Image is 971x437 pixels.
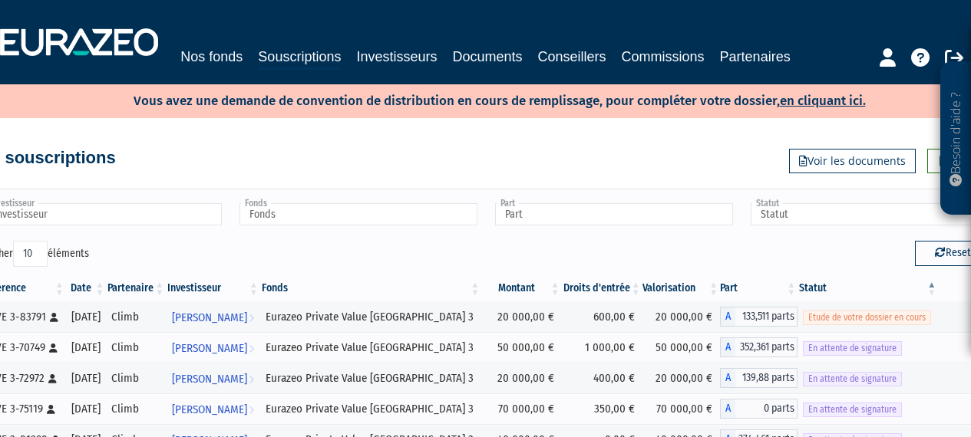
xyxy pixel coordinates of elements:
a: Conseillers [538,46,606,67]
i: Voir l'investisseur [249,334,254,363]
td: 20 000,00 € [481,301,561,332]
th: Investisseur: activer pour trier la colonne par ordre croissant [166,275,259,301]
span: Etude de votre dossier en cours [803,310,931,325]
td: 50 000,00 € [481,332,561,363]
span: [PERSON_NAME] [172,396,247,424]
td: 400,00 € [562,363,642,393]
div: Eurazeo Private Value [GEOGRAPHIC_DATA] 3 [266,401,476,417]
div: A - Eurazeo Private Value Europe 3 [720,368,798,388]
i: Voir l'investisseur [249,365,254,393]
span: [PERSON_NAME] [172,365,247,393]
span: A [720,368,735,388]
p: Besoin d'aide ? [947,70,965,208]
a: Nos fonds [180,46,243,67]
th: Fonds: activer pour trier la colonne par ordre croissant [260,275,481,301]
td: Climb [106,363,166,393]
td: Climb [106,393,166,424]
div: [DATE] [71,340,101,356]
div: Eurazeo Private Value [GEOGRAPHIC_DATA] 3 [266,370,476,386]
p: Vous avez une demande de convention de distribution en cours de remplissage, pour compléter votre... [89,88,866,110]
i: [Français] Personne physique [49,343,58,353]
a: en cliquant ici. [780,93,866,109]
th: Montant: activer pour trier la colonne par ordre croissant [481,275,561,301]
td: 70 000,00 € [481,393,561,424]
i: [Français] Personne physique [48,374,57,383]
div: A - Eurazeo Private Value Europe 3 [720,399,798,419]
span: [PERSON_NAME] [172,334,247,363]
td: Climb [106,332,166,363]
a: Voir les documents [789,149,916,173]
div: Eurazeo Private Value [GEOGRAPHIC_DATA] 3 [266,309,476,325]
div: A - Eurazeo Private Value Europe 3 [720,307,798,327]
td: 70 000,00 € [642,393,720,424]
a: [PERSON_NAME] [166,393,259,424]
a: [PERSON_NAME] [166,332,259,363]
div: [DATE] [71,309,101,325]
span: En attente de signature [803,402,902,417]
th: Partenaire: activer pour trier la colonne par ordre croissant [106,275,166,301]
span: 139,88 parts [735,368,798,388]
span: A [720,307,735,327]
span: 133,511 parts [735,307,798,327]
span: A [720,399,735,419]
span: En attente de signature [803,372,902,386]
div: [DATE] [71,370,101,386]
th: Valorisation: activer pour trier la colonne par ordre croissant [642,275,720,301]
span: A [720,337,735,357]
a: Investisseurs [356,46,437,67]
span: [PERSON_NAME] [172,304,247,332]
td: 600,00 € [562,301,642,332]
a: Documents [452,46,522,67]
td: Climb [106,301,166,332]
div: [DATE] [71,401,101,417]
div: Eurazeo Private Value [GEOGRAPHIC_DATA] 3 [266,340,476,356]
select: Afficheréléments [13,241,48,267]
i: [Français] Personne physique [50,313,58,322]
td: 20 000,00 € [642,363,720,393]
th: Droits d'entrée: activer pour trier la colonne par ordre croissant [562,275,642,301]
a: Partenaires [720,46,791,67]
i: [Français] Personne physique [47,405,55,414]
span: 352,361 parts [735,337,798,357]
div: A - Eurazeo Private Value Europe 3 [720,337,798,357]
a: Souscriptions [258,46,341,70]
a: [PERSON_NAME] [166,301,259,332]
td: 20 000,00 € [481,363,561,393]
td: 20 000,00 € [642,301,720,332]
th: Statut : activer pour trier la colonne par ordre d&eacute;croissant [798,275,938,301]
span: 0 parts [735,399,798,419]
i: Voir l'investisseur [249,396,254,424]
td: 1 000,00 € [562,332,642,363]
th: Date: activer pour trier la colonne par ordre croissant [66,275,107,301]
a: [PERSON_NAME] [166,363,259,393]
a: Commissions [622,46,705,67]
td: 350,00 € [562,393,642,424]
span: En attente de signature [803,341,902,356]
th: Part: activer pour trier la colonne par ordre croissant [720,275,798,301]
td: 50 000,00 € [642,332,720,363]
i: Voir l'investisseur [249,304,254,332]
